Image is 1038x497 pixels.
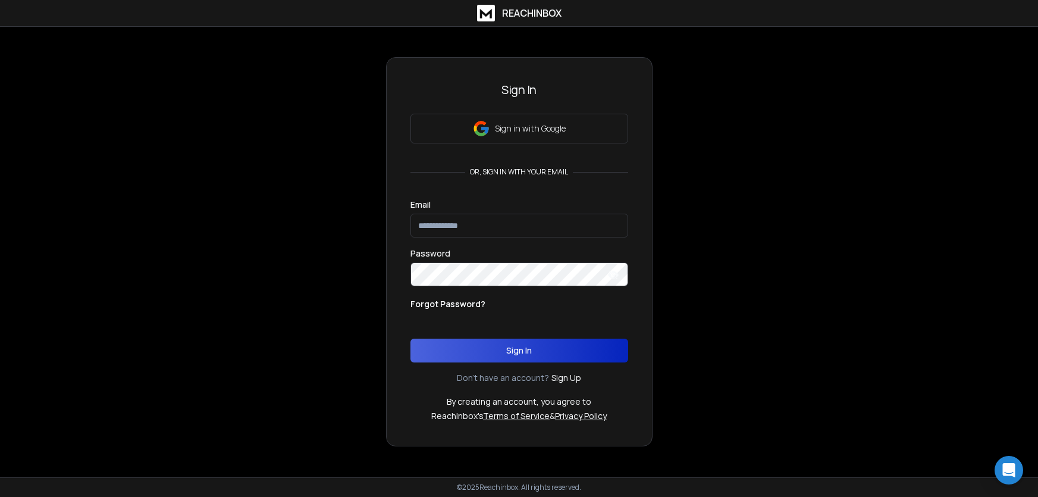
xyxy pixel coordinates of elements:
[483,410,550,421] a: Terms of Service
[410,82,628,98] h3: Sign In
[551,372,581,384] a: Sign Up
[447,396,591,408] p: By creating an account, you agree to
[457,483,581,492] p: © 2025 Reachinbox. All rights reserved.
[410,298,485,310] p: Forgot Password?
[995,456,1023,485] div: Open Intercom Messenger
[410,201,431,209] label: Email
[465,167,573,177] p: or, sign in with your email
[410,339,628,362] button: Sign In
[431,410,607,422] p: ReachInbox's &
[477,5,495,21] img: logo
[477,5,562,21] a: ReachInbox
[495,123,566,135] p: Sign in with Google
[410,249,450,258] label: Password
[555,410,607,421] a: Privacy Policy
[502,6,562,20] h1: ReachInbox
[410,114,628,143] button: Sign in with Google
[457,372,549,384] p: Don't have an account?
